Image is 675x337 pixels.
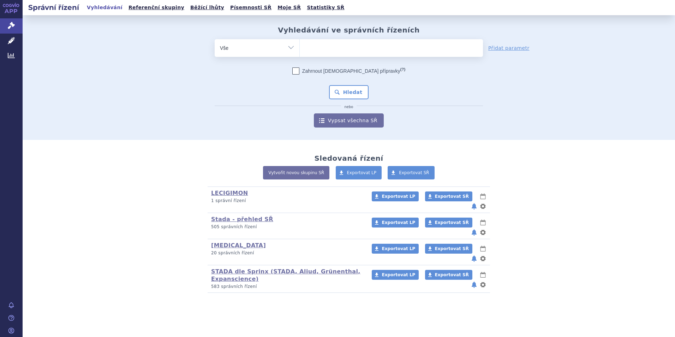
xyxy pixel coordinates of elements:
[425,191,472,201] a: Exportovat SŘ
[471,228,478,237] button: notifikace
[347,170,377,175] span: Exportovat LP
[314,113,384,128] a: Vypsat všechna SŘ
[372,270,419,280] a: Exportovat LP
[292,67,405,75] label: Zahrnout [DEMOGRAPHIC_DATA] přípravky
[211,250,363,256] p: 20 správních řízení
[372,244,419,254] a: Exportovat LP
[211,216,273,223] a: Stada - přehled SŘ
[471,202,478,211] button: notifikace
[211,284,363,290] p: 583 správních řízení
[479,280,486,289] button: nastavení
[425,244,472,254] a: Exportovat SŘ
[211,242,266,249] a: [MEDICAL_DATA]
[305,3,346,12] a: Statistiky SŘ
[399,170,429,175] span: Exportovat SŘ
[400,67,405,72] abbr: (?)
[388,166,435,179] a: Exportovat SŘ
[211,190,248,196] a: LECIGIMON
[435,246,469,251] span: Exportovat SŘ
[314,154,383,162] h2: Sledovaná řízení
[275,3,303,12] a: Moje SŘ
[382,220,415,225] span: Exportovat LP
[435,220,469,225] span: Exportovat SŘ
[372,191,419,201] a: Exportovat LP
[479,254,486,263] button: nastavení
[425,218,472,227] a: Exportovat SŘ
[471,280,478,289] button: notifikace
[85,3,125,12] a: Vyhledávání
[211,268,360,282] a: STADA dle Sprinx (STADA, Aliud, Grünenthal, Expanscience)
[188,3,226,12] a: Běžící lhůty
[479,228,486,237] button: nastavení
[329,85,369,99] button: Hledat
[382,194,415,199] span: Exportovat LP
[471,254,478,263] button: notifikace
[336,166,382,179] a: Exportovat LP
[382,272,415,277] span: Exportovat LP
[479,271,486,279] button: lhůty
[382,246,415,251] span: Exportovat LP
[211,224,363,230] p: 505 správních řízení
[479,202,486,211] button: nastavení
[479,192,486,201] button: lhůty
[425,270,472,280] a: Exportovat SŘ
[435,194,469,199] span: Exportovat SŘ
[488,45,530,52] a: Přidat parametr
[479,244,486,253] button: lhůty
[126,3,186,12] a: Referenční skupiny
[341,105,357,109] i: nebo
[228,3,274,12] a: Písemnosti SŘ
[263,166,329,179] a: Vytvořit novou skupinu SŘ
[278,26,420,34] h2: Vyhledávání ve správních řízeních
[372,218,419,227] a: Exportovat LP
[479,218,486,227] button: lhůty
[211,198,363,204] p: 1 správní řízení
[435,272,469,277] span: Exportovat SŘ
[23,2,85,12] h2: Správní řízení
